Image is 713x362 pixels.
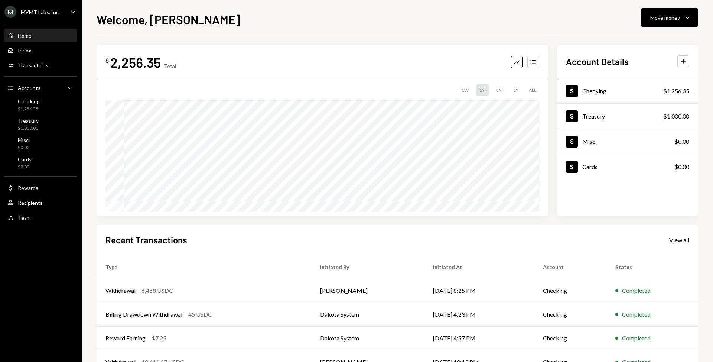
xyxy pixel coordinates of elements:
[4,81,77,94] a: Accounts
[141,286,173,295] div: 6,468 USDC
[4,135,77,152] a: Misc.$0.00
[311,255,424,279] th: Initiated By
[21,9,60,15] div: MVMT Labs, Inc.
[557,104,698,129] a: Treasury$1,000.00
[534,255,606,279] th: Account
[4,115,77,133] a: Treasury$1,000.00
[663,87,689,96] div: $1,256.35
[4,154,77,172] a: Cards$0.00
[18,125,39,132] div: $1,000.00
[622,334,651,343] div: Completed
[18,62,48,68] div: Transactions
[534,279,606,303] td: Checking
[424,326,534,350] td: [DATE] 4:57 PM
[152,334,166,343] div: $7.25
[18,145,30,151] div: $0.00
[582,138,596,145] div: Misc.
[18,47,31,54] div: Inbox
[476,84,489,96] div: 1M
[424,303,534,326] td: [DATE] 4:23 PM
[424,279,534,303] td: [DATE] 8:25 PM
[18,156,32,162] div: Cards
[105,286,136,295] div: Withdrawal
[105,57,109,64] div: $
[97,12,240,27] h1: Welcome, [PERSON_NAME]
[459,84,472,96] div: 1W
[510,84,521,96] div: 1Y
[97,255,311,279] th: Type
[641,8,698,27] button: Move money
[4,43,77,57] a: Inbox
[4,196,77,209] a: Recipients
[18,32,32,39] div: Home
[18,85,40,91] div: Accounts
[105,334,146,343] div: Reward Earning
[650,14,680,22] div: Move money
[188,310,212,319] div: 45 USDC
[164,63,176,69] div: Total
[663,112,689,121] div: $1,000.00
[424,255,534,279] th: Initiated At
[606,255,698,279] th: Status
[4,29,77,42] a: Home
[493,84,506,96] div: 3M
[18,98,40,104] div: Checking
[4,181,77,194] a: Rewards
[582,113,605,120] div: Treasury
[4,58,77,72] a: Transactions
[622,310,651,319] div: Completed
[582,87,606,94] div: Checking
[18,164,32,170] div: $0.00
[534,326,606,350] td: Checking
[4,96,77,114] a: Checking$1,256.35
[311,303,424,326] td: Dakota System
[674,137,689,146] div: $0.00
[18,106,40,112] div: $1,256.35
[534,303,606,326] td: Checking
[311,326,424,350] td: Dakota System
[557,154,698,179] a: Cards$0.00
[582,163,598,170] div: Cards
[110,54,161,71] div: 2,256.35
[105,310,182,319] div: Billing Drawdown Withdrawal
[674,162,689,171] div: $0.00
[18,214,31,221] div: Team
[566,55,629,68] h2: Account Details
[4,211,77,224] a: Team
[4,6,16,18] div: M
[18,117,39,124] div: Treasury
[526,84,539,96] div: ALL
[18,200,43,206] div: Recipients
[105,234,187,246] h2: Recent Transactions
[622,286,651,295] div: Completed
[669,236,689,244] div: View all
[669,236,689,244] a: View all
[18,137,30,143] div: Misc.
[18,185,38,191] div: Rewards
[311,279,424,303] td: [PERSON_NAME]
[557,78,698,103] a: Checking$1,256.35
[557,129,698,154] a: Misc.$0.00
